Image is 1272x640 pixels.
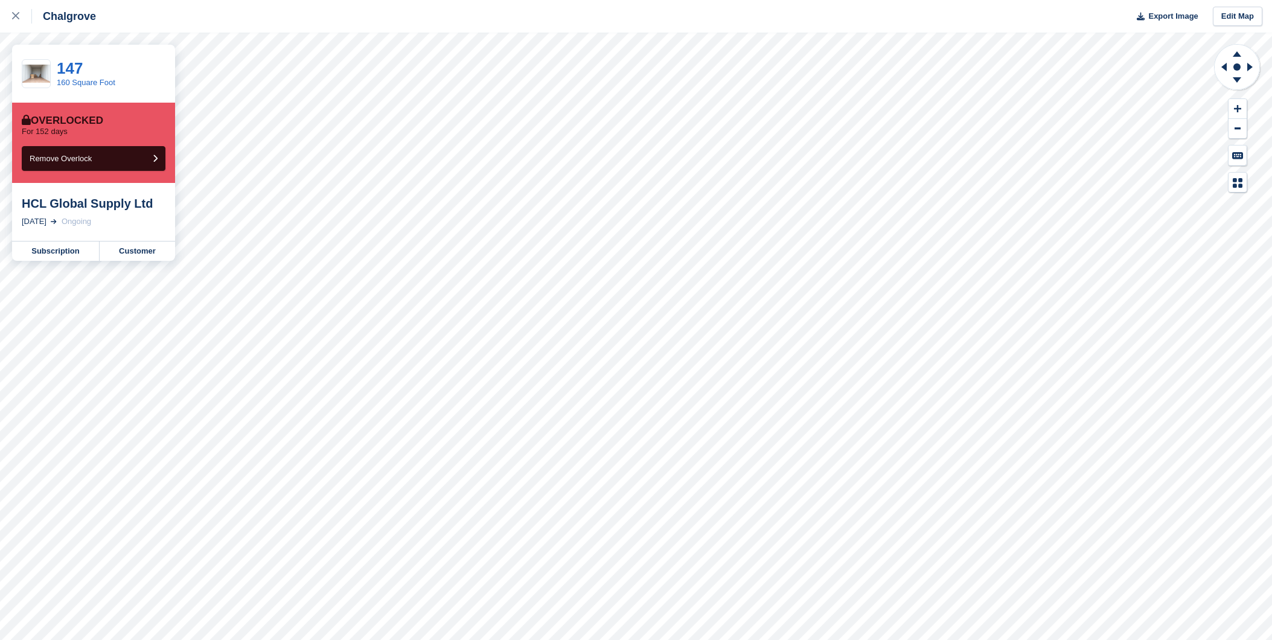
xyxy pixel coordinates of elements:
button: Zoom Out [1229,119,1247,139]
a: 147 [57,59,83,77]
div: Ongoing [62,216,91,228]
button: Map Legend [1229,173,1247,193]
div: Chalgrove [32,9,96,24]
span: Remove Overlock [30,154,92,163]
button: Remove Overlock [22,146,165,171]
a: Customer [100,242,175,261]
img: arrow-right-light-icn-cde0832a797a2874e46488d9cf13f60e5c3a73dbe684e267c42b8395dfbc2abf.svg [51,219,57,224]
span: Export Image [1148,10,1198,22]
button: Keyboard Shortcuts [1229,146,1247,165]
a: Edit Map [1213,7,1262,27]
a: Subscription [12,242,100,261]
button: Export Image [1130,7,1198,27]
p: For 152 days [22,127,68,136]
img: 160%20Square%20Foot.jpg [22,65,50,83]
button: Zoom In [1229,99,1247,119]
div: [DATE] [22,216,46,228]
div: HCL Global Supply Ltd [22,196,165,211]
a: 160 Square Foot [57,78,115,87]
div: Overlocked [22,115,103,127]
